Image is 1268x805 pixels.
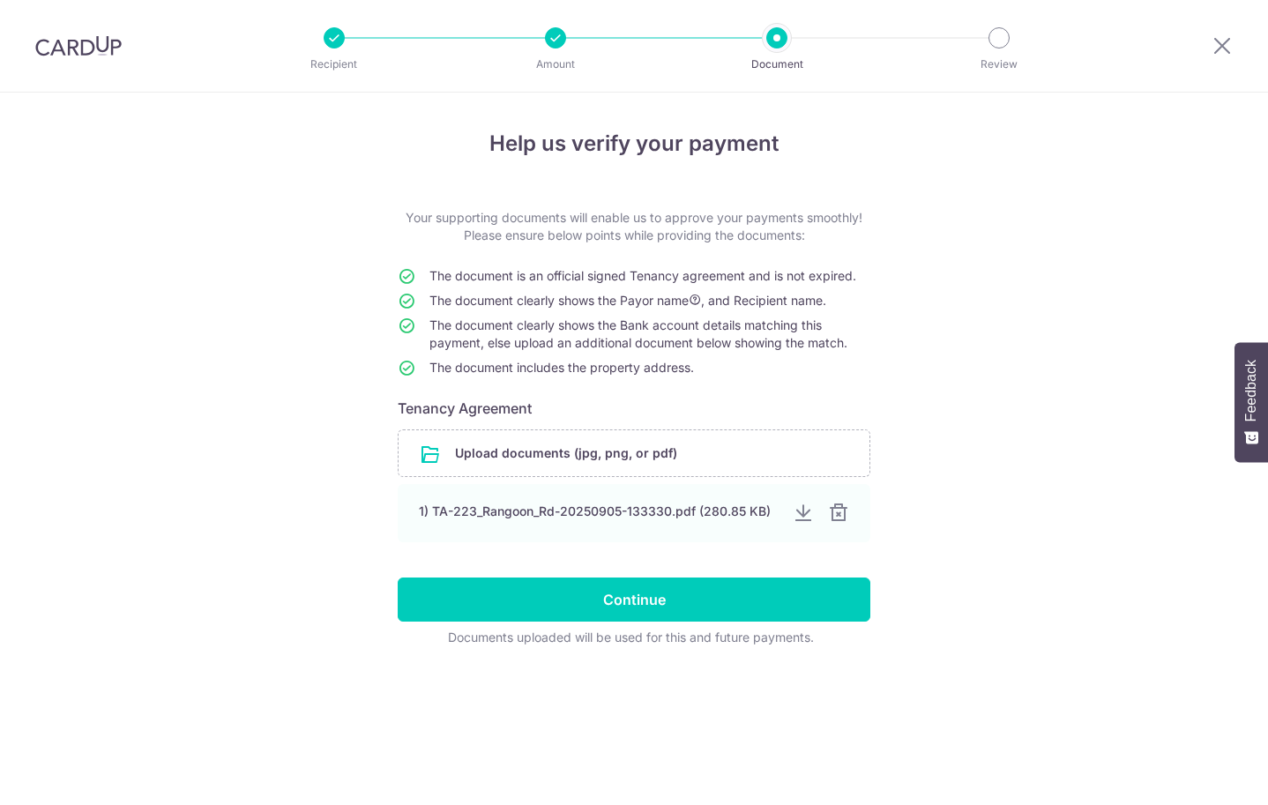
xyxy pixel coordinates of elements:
div: Documents uploaded will be used for this and future payments. [398,629,863,646]
span: The document clearly shows the Payor name , and Recipient name. [429,293,826,308]
h6: Tenancy Agreement [398,398,870,419]
h4: Help us verify your payment [398,128,870,160]
p: Document [712,56,842,73]
p: Review [934,56,1064,73]
span: The document includes the property address. [429,360,694,375]
span: Feedback [1243,360,1259,421]
span: The document clearly shows the Bank account details matching this payment, else upload an additio... [429,317,847,350]
div: Upload documents (jpg, png, or pdf) [398,429,870,477]
div: 1) TA-223_Rangoon_Rd-20250905-133330.pdf (280.85 KB) [419,503,779,520]
img: CardUp [35,35,122,56]
button: Feedback - Show survey [1234,342,1268,462]
p: Recipient [269,56,399,73]
input: Continue [398,578,870,622]
iframe: Opens a widget where you can find more information [1154,752,1250,796]
p: Your supporting documents will enable us to approve your payments smoothly! Please ensure below p... [398,209,870,244]
span: The document is an official signed Tenancy agreement and is not expired. [429,268,856,283]
p: Amount [490,56,621,73]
